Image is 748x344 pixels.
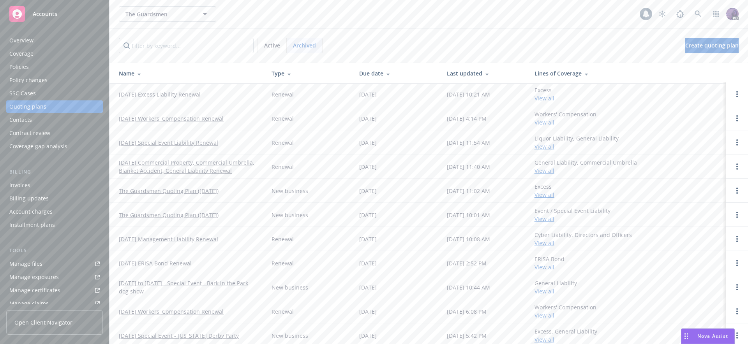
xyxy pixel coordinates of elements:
a: Open options [732,331,742,340]
input: Filter by keyword... [119,38,254,53]
div: [DATE] [359,283,377,291]
a: View all [535,336,554,343]
div: New business [272,332,308,340]
a: The Guardsmen Quoting Plan ([DATE]) [119,187,219,195]
div: Renewal [272,235,294,243]
a: [DATE] Special Event - [US_STATE] Derby Party [119,332,239,340]
div: Cyber Liability, Directors and Officers [535,231,632,247]
a: Manage files [6,258,103,270]
div: Lines of Coverage [535,69,720,77]
div: Workers' Compensation [535,110,596,126]
div: [DATE] 6:08 PM [447,307,487,316]
span: Nova Assist [697,333,728,339]
div: Account charges [9,205,53,218]
a: View all [535,95,554,102]
a: Policies [6,61,103,73]
a: View all [535,239,554,247]
a: Open options [732,114,742,123]
a: Account charges [6,205,103,218]
div: [DATE] [359,139,377,147]
img: photo [726,8,739,20]
a: Overview [6,34,103,47]
a: Open options [732,258,742,268]
a: Create quoting plan [685,38,739,53]
div: Policy changes [9,74,48,86]
div: [DATE] [359,307,377,316]
a: Open options [732,90,742,99]
a: Open options [732,210,742,219]
div: Renewal [272,90,294,98]
div: [DATE] 10:01 AM [447,211,490,219]
div: [DATE] [359,332,377,340]
div: Renewal [272,259,294,267]
div: Billing updates [9,192,49,205]
a: View all [535,167,554,174]
div: Contacts [9,114,32,126]
div: General Liability [535,279,577,295]
a: The Guardsmen Quoting Plan ([DATE]) [119,211,219,219]
a: Report a Bug [672,6,688,22]
a: [DATE] Workers' Compensation Renewal [119,114,224,123]
a: Coverage gap analysis [6,140,103,153]
div: Manage claims [9,297,49,310]
div: SSC Cases [9,87,36,100]
button: The Guardsmen [119,6,216,22]
a: [DATE] Special Event Liability Renewal [119,139,218,147]
a: [DATE] Management Liability Renewal [119,235,218,243]
div: Name [119,69,259,77]
a: Manage claims [6,297,103,310]
a: [DATE] Workers' Compensation Renewal [119,307,224,316]
div: Excess [535,86,554,102]
div: [DATE] [359,114,377,123]
div: [DATE] 2:52 PM [447,259,487,267]
div: [DATE] 11:40 AM [447,163,490,171]
div: Event / Special Event Liability [535,207,610,223]
div: New business [272,211,308,219]
div: [DATE] [359,163,377,171]
a: Contract review [6,127,103,139]
div: Coverage gap analysis [9,140,67,153]
a: View all [535,263,554,271]
div: Due date [359,69,434,77]
div: Manage files [9,258,42,270]
div: Workers' Compensation [535,303,596,319]
a: [DATE] to [DATE] - Special Event - Bark in the Park dog show [119,279,259,295]
div: Renewal [272,307,294,316]
div: Installment plans [9,219,55,231]
div: [DATE] [359,211,377,219]
div: Liquor Liability, General Liability [535,134,619,151]
a: Accounts [6,3,103,25]
div: General Liability, Commercial Umbrella [535,158,637,175]
a: Open options [732,283,742,292]
div: Quoting plans [9,100,46,113]
div: Renewal [272,114,294,123]
div: [DATE] [359,259,377,267]
a: Open options [732,234,742,244]
a: Search [690,6,706,22]
div: [DATE] [359,235,377,243]
a: [DATE] ERISA Bond Renewal [119,259,192,267]
a: Policy changes [6,74,103,86]
div: Manage certificates [9,284,60,297]
div: [DATE] 10:44 AM [447,283,490,291]
div: New business [272,283,308,291]
a: Open options [732,186,742,195]
a: Open options [732,138,742,147]
div: [DATE] 5:42 PM [447,332,487,340]
div: Drag to move [681,329,691,344]
div: Tools [6,247,103,254]
a: View all [535,119,554,126]
button: Nova Assist [681,328,735,344]
span: Archived [293,41,316,49]
div: [DATE] [359,187,377,195]
a: Open options [732,307,742,316]
a: View all [535,143,554,150]
span: Create quoting plan [685,42,739,49]
div: Last updated [447,69,522,77]
a: [DATE] Excess Liability Renewal [119,90,201,98]
a: View all [535,288,554,295]
div: [DATE] 10:21 AM [447,90,490,98]
span: Manage exposures [6,271,103,283]
div: Excess [535,183,554,199]
a: Switch app [708,6,724,22]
